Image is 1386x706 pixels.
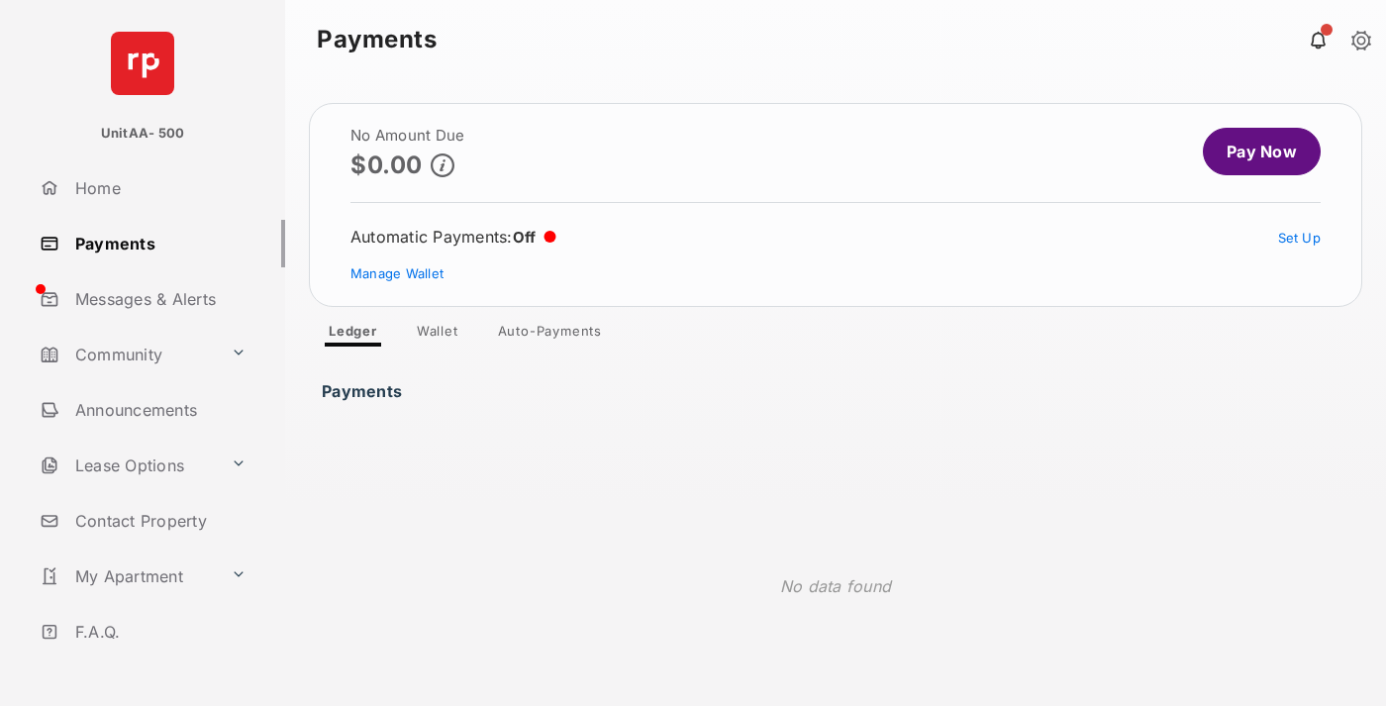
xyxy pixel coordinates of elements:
[482,323,618,347] a: Auto-Payments
[111,32,174,95] img: svg+xml;base64,PHN2ZyB4bWxucz0iaHR0cDovL3d3dy53My5vcmcvMjAwMC9zdmciIHdpZHRoPSI2NCIgaGVpZ2h0PSI2NC...
[32,386,285,434] a: Announcements
[32,275,285,323] a: Messages & Alerts
[32,220,285,267] a: Payments
[32,553,223,600] a: My Apartment
[32,331,223,378] a: Community
[317,28,437,51] strong: Payments
[401,323,474,347] a: Wallet
[322,382,408,390] h3: Payments
[350,151,423,178] p: $0.00
[32,608,285,656] a: F.A.Q.
[32,164,285,212] a: Home
[1278,230,1322,246] a: Set Up
[350,227,556,247] div: Automatic Payments :
[350,128,464,144] h2: No Amount Due
[513,228,537,247] span: Off
[313,323,393,347] a: Ledger
[780,574,891,598] p: No data found
[101,124,185,144] p: UnitAA- 500
[350,265,444,281] a: Manage Wallet
[32,442,223,489] a: Lease Options
[32,497,285,545] a: Contact Property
